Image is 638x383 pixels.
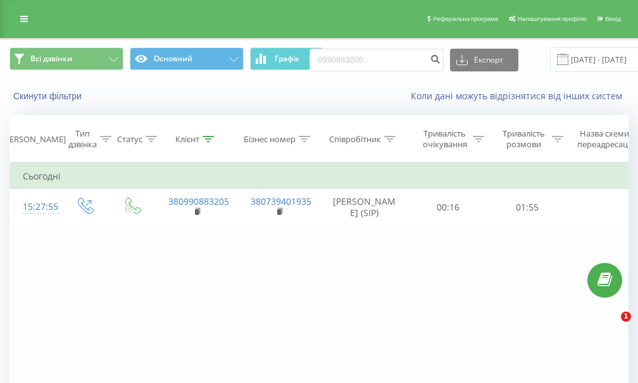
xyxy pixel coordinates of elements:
button: Експорт [450,49,518,71]
a: Коли дані можуть відрізнятися вiд інших систем [411,90,629,102]
a: 380739401935 [251,195,311,207]
div: Тривалість очікування [420,128,470,150]
div: Бізнес номер [244,134,296,145]
button: Всі дзвінки [9,47,123,70]
div: Тип дзвінка [68,128,97,150]
span: Графік [275,54,299,63]
td: 01:55 [488,189,567,226]
td: 00:16 [409,189,488,226]
span: Налаштування профілю [518,15,587,22]
a: 380990883205 [168,195,229,207]
button: Графік [250,47,323,70]
td: [PERSON_NAME] (SIP) [320,189,409,226]
span: Вихід [605,15,621,22]
span: Всі дзвінки [30,54,72,64]
iframe: Intercom live chat [595,312,625,342]
div: Статус [117,134,142,145]
div: [PERSON_NAME] [2,134,66,145]
input: Пошук за номером [310,49,444,71]
div: Тривалість розмови [499,128,549,150]
div: 15:27:55 [23,195,48,219]
button: Скинути фільтри [9,90,88,102]
span: Реферальна програма [433,15,498,22]
div: Клієнт [175,134,199,145]
div: Назва схеми переадресації [577,128,632,150]
div: Співробітник [329,134,381,145]
span: 1 [621,312,631,322]
button: Основний [130,47,244,70]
